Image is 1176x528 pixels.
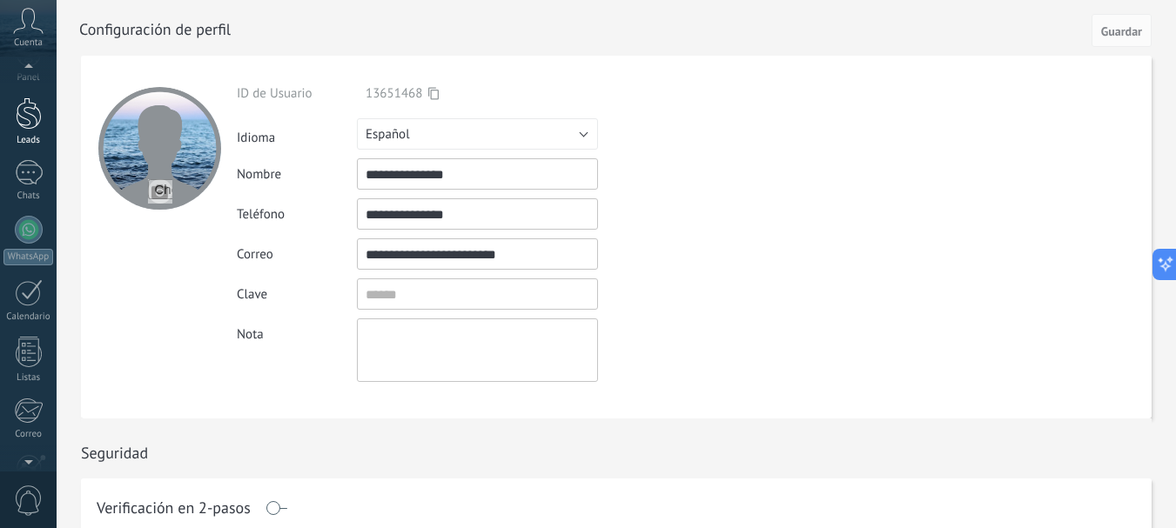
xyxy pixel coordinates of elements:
[237,206,357,223] div: Teléfono
[1101,25,1142,37] span: Guardar
[3,249,53,265] div: WhatsApp
[237,166,357,183] div: Nombre
[237,246,357,263] div: Correo
[97,501,251,515] h1: Verificación en 2-pasos
[1092,14,1152,47] button: Guardar
[3,311,54,323] div: Calendario
[237,286,357,303] div: Clave
[237,123,357,146] div: Idioma
[3,429,54,440] div: Correo
[366,85,422,102] span: 13651468
[3,190,54,202] div: Chats
[237,318,357,343] div: Nota
[3,372,54,384] div: Listas
[366,126,410,143] span: Español
[81,443,148,463] h1: Seguridad
[357,118,598,150] button: Español
[14,37,43,49] span: Cuenta
[237,85,357,102] div: ID de Usuario
[3,135,54,146] div: Leads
